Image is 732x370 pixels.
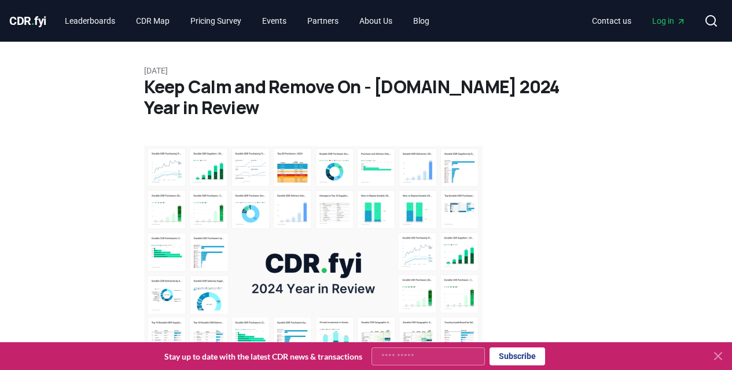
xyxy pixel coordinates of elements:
span: Log in [652,15,686,27]
a: Leaderboards [56,10,124,31]
p: [DATE] [144,65,588,76]
span: CDR fyi [9,14,46,28]
h1: Keep Calm and Remove On - [DOMAIN_NAME] 2024 Year in Review [144,76,588,118]
a: Blog [404,10,439,31]
a: CDR Map [127,10,179,31]
nav: Main [583,10,695,31]
a: Events [253,10,296,31]
a: Contact us [583,10,641,31]
a: CDR.fyi [9,13,46,29]
nav: Main [56,10,439,31]
a: Partners [298,10,348,31]
a: About Us [350,10,402,31]
a: Pricing Survey [181,10,251,31]
a: Log in [643,10,695,31]
span: . [31,14,35,28]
